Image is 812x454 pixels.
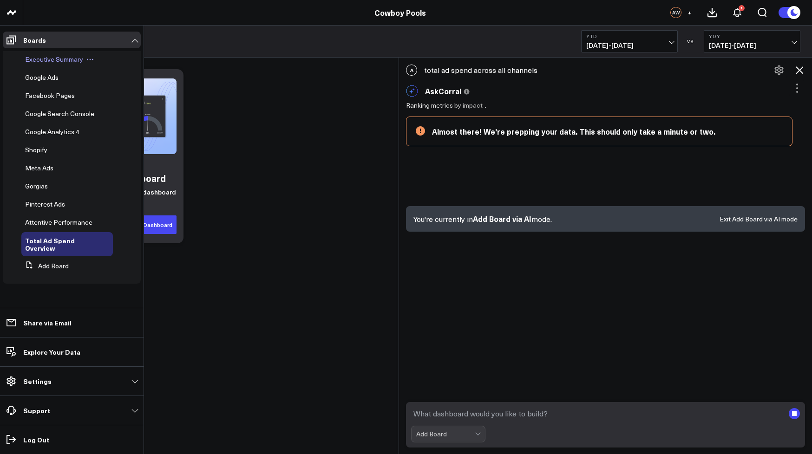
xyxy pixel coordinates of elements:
[425,86,461,96] span: AskCorral
[25,73,59,82] span: Google Ads
[25,56,83,63] a: Executive Summary
[682,39,699,44] div: VS
[25,74,59,81] a: Google Ads
[23,348,80,356] p: Explore Your Data
[25,218,92,227] span: Attentive Performance
[581,30,678,52] button: YTD[DATE]-[DATE]
[586,33,673,39] b: YTD
[684,7,695,18] button: +
[720,216,798,222] button: Exit Add Board via AI mode
[23,377,52,385] p: Settings
[25,128,79,136] a: Google Analytics 4
[432,126,783,136] div: Almost there! We're prepping your data. This should only take a minute or two.
[739,5,745,11] div: 1
[25,55,83,64] span: Executive Summary
[25,182,48,190] a: Gorgias
[399,60,812,80] div: total ad spend across all channels
[25,237,100,252] a: Total Ad Spend Overview
[25,127,79,136] span: Google Analytics 4
[25,182,48,190] span: Gorgias
[374,7,426,18] a: Cowboy Pools
[709,33,795,39] b: YoY
[25,92,75,99] a: Facebook Pages
[21,258,69,274] button: Add Board
[670,7,681,18] div: AW
[406,65,417,76] span: A
[688,9,692,16] span: +
[112,215,177,234] button: Generate Dashboard
[23,436,49,443] p: Log Out
[473,214,531,224] span: Add Board via AI
[413,214,552,224] p: You're currently in mode.
[406,102,492,109] div: Ranking metrics by impact
[3,431,141,448] a: Log Out
[704,30,800,52] button: YoY[DATE]-[DATE]
[25,109,94,118] span: Google Search Console
[25,91,75,100] span: Facebook Pages
[23,407,50,414] p: Support
[25,145,47,154] span: Shopify
[23,319,72,326] p: Share via Email
[25,164,53,172] a: Meta Ads
[25,201,65,208] a: Pinterest Ads
[25,200,65,208] span: Pinterest Ads
[709,42,795,49] span: [DATE] - [DATE]
[25,110,94,117] a: Google Search Console
[25,146,47,154] a: Shopify
[586,42,673,49] span: [DATE] - [DATE]
[25,236,75,253] span: Total Ad Spend Overview
[25,219,92,226] a: Attentive Performance
[23,36,46,44] p: Boards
